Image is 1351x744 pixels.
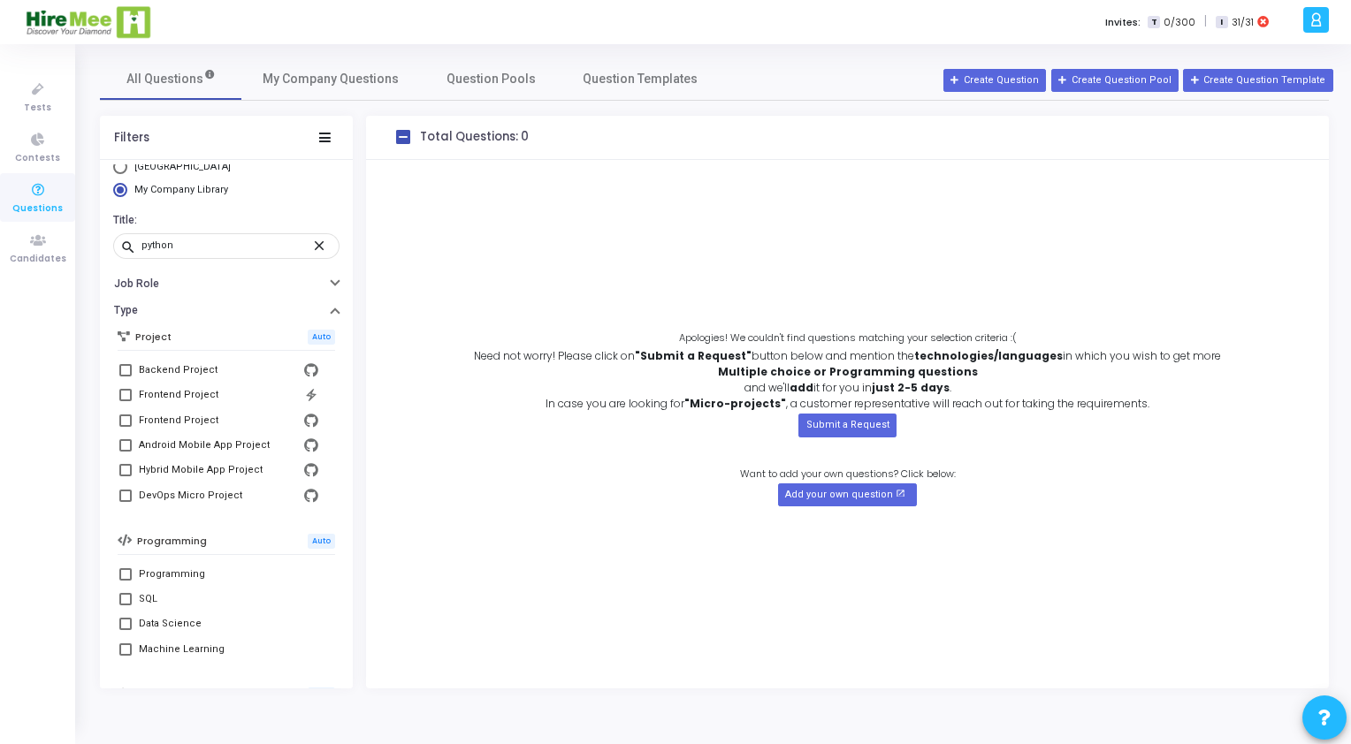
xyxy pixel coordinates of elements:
[1051,69,1179,92] button: Create Question Pool
[114,131,149,145] div: Filters
[139,613,202,634] div: Data Science
[1204,12,1207,31] span: |
[1183,69,1332,92] button: Create Question Template
[113,214,335,227] h6: Title:
[1105,15,1141,30] label: Invites:
[134,184,228,195] span: My Company Library
[447,70,536,88] span: Question Pools
[1148,16,1159,29] span: T
[139,564,205,585] div: Programming
[137,535,207,547] h6: Programming
[139,410,218,431] div: Frontend Project
[914,348,1063,363] b: technologies/languages
[114,304,138,317] h6: Type
[778,483,918,506] button: Add your own question
[798,414,896,437] button: Submit a Request
[100,297,353,324] button: Type
[263,70,399,88] span: My Company Questions
[872,380,950,395] strong: just 2-5 days
[381,330,1315,345] p: Apologies! We couldn't find questions matching your selection criteria :(
[100,270,353,297] button: Job Role
[1216,16,1227,29] span: I
[114,277,159,291] h6: Job Role
[1232,15,1254,30] span: 31/31
[141,240,311,251] input: Search...
[135,331,172,343] h6: Project
[25,4,153,40] img: logo
[308,687,335,702] span: Auto
[684,396,786,411] b: "Micro-projects"
[583,70,698,88] span: Question Templates
[139,588,157,610] div: SQL
[139,485,242,506] div: DevOps Micro Project
[718,364,978,379] b: Multiple choice or Programming questions
[139,360,218,381] div: Backend Project
[126,70,216,88] span: All Questions
[1164,15,1195,30] span: 0/300
[12,201,63,216] span: Questions
[10,252,66,267] span: Candidates
[139,435,270,456] div: Android Mobile App Project
[120,239,141,254] mat-icon: search
[15,151,60,166] span: Contests
[381,467,1315,482] p: Want to add your own questions? Click below:
[790,380,813,395] b: add
[308,534,335,549] span: Auto
[420,130,529,144] h4: Total Questions: 0
[308,330,335,345] span: Auto
[635,348,752,363] b: "Submit a Request"
[113,160,340,201] mat-radio-group: Select Library
[311,237,332,253] mat-icon: close
[24,101,51,116] span: Tests
[943,69,1046,92] button: Create Question
[896,487,905,497] mat-icon: open_in_new
[139,459,263,481] div: Hybrid Mobile App Project
[139,384,218,406] div: Frontend Project
[139,639,225,660] div: Machine Learning
[134,161,231,172] span: [GEOGRAPHIC_DATA]
[381,348,1315,412] p: Need not worry! Please click on button below and mention the in which you wish to get more and we...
